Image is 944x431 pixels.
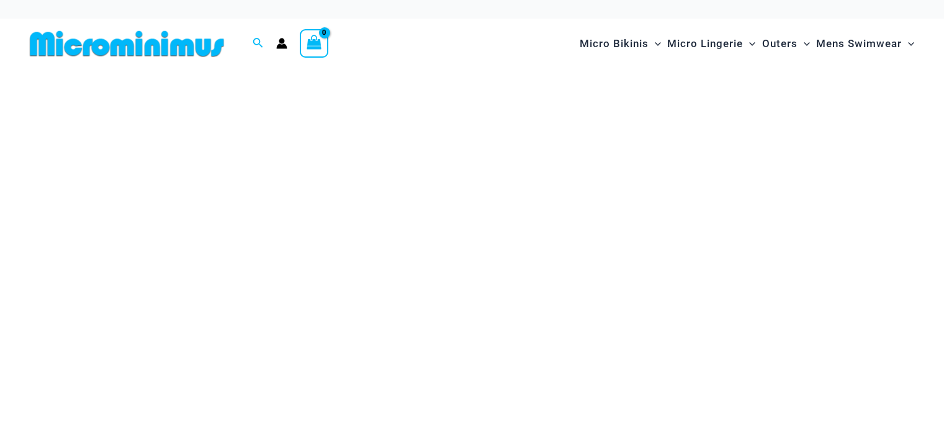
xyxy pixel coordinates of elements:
[276,38,287,49] a: Account icon link
[664,25,758,63] a: Micro LingerieMenu ToggleMenu Toggle
[300,29,328,58] a: View Shopping Cart, empty
[25,30,229,58] img: MM SHOP LOGO FLAT
[743,28,755,60] span: Menu Toggle
[816,28,902,60] span: Mens Swimwear
[577,25,664,63] a: Micro BikinisMenu ToggleMenu Toggle
[759,25,813,63] a: OutersMenu ToggleMenu Toggle
[649,28,661,60] span: Menu Toggle
[902,28,914,60] span: Menu Toggle
[798,28,810,60] span: Menu Toggle
[813,25,917,63] a: Mens SwimwearMenu ToggleMenu Toggle
[580,28,649,60] span: Micro Bikinis
[667,28,743,60] span: Micro Lingerie
[253,36,264,51] a: Search icon link
[575,23,919,64] nav: Site Navigation
[762,28,798,60] span: Outers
